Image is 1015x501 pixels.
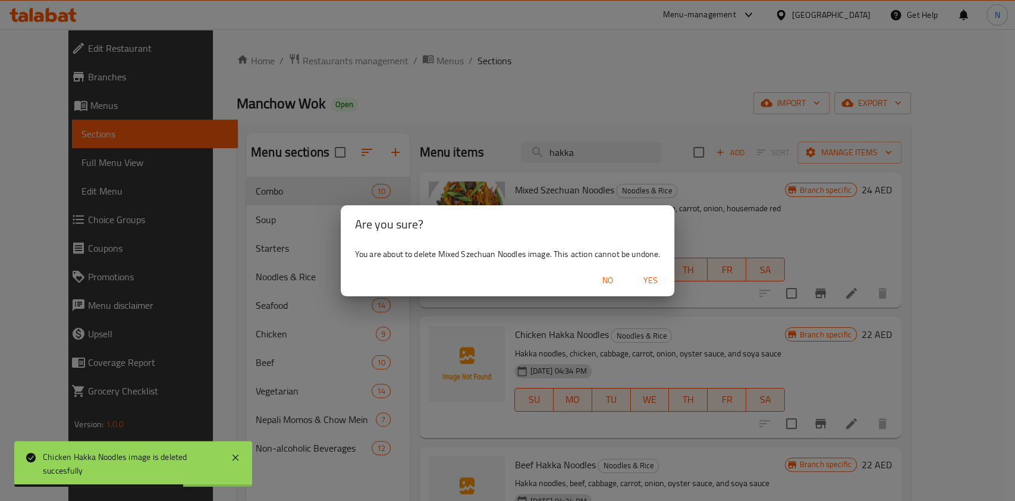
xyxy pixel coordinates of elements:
[631,270,670,292] button: Yes
[589,270,627,292] button: No
[341,243,674,265] div: You are about to delete Mixed Szechuan Noodles image. This action cannot be undone.
[355,215,660,234] h2: Are you sure?
[636,273,665,288] span: Yes
[593,273,622,288] span: No
[43,450,219,477] div: Chicken Hakka Noodles image is deleted succesfully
